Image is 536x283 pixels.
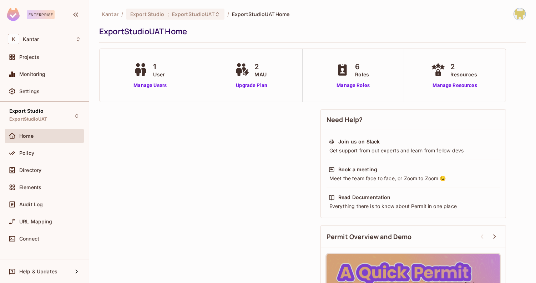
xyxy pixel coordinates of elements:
[334,82,373,89] a: Manage Roles
[172,11,214,17] span: ExportStudioUAT
[19,71,46,77] span: Monitoring
[7,8,20,21] img: SReyMgAAAABJRU5ErkJggg==
[102,11,118,17] span: the active workspace
[227,11,229,17] li: /
[23,36,39,42] span: Workspace: Kantar
[338,138,380,145] div: Join us on Slack
[19,167,41,173] span: Directory
[27,10,55,19] div: Enterprise
[19,54,39,60] span: Projects
[19,133,34,139] span: Home
[130,11,165,17] span: Export Studio
[8,34,19,44] span: K
[232,11,290,17] span: ExportStudioUAT Home
[19,150,34,156] span: Policy
[19,185,41,190] span: Elements
[19,219,52,224] span: URL Mapping
[514,8,526,20] img: Girishankar.VP@kantar.com
[451,71,477,78] span: Resources
[9,116,47,122] span: ExportStudioUAT
[233,82,270,89] a: Upgrade Plan
[153,71,165,78] span: User
[327,232,412,241] span: Permit Overview and Demo
[121,11,123,17] li: /
[355,71,369,78] span: Roles
[167,11,170,17] span: :
[355,61,369,72] span: 6
[19,202,43,207] span: Audit Log
[153,61,165,72] span: 1
[329,147,498,154] div: Get support from out experts and learn from fellow devs
[338,194,391,201] div: Read Documentation
[132,82,168,89] a: Manage Users
[19,269,57,274] span: Help & Updates
[9,108,44,114] span: Export Studio
[327,115,363,124] span: Need Help?
[329,175,498,182] div: Meet the team face to face, or Zoom to Zoom 😉
[338,166,377,173] div: Book a meeting
[255,61,267,72] span: 2
[329,203,498,210] div: Everything there is to know about Permit in one place
[19,89,40,94] span: Settings
[255,71,267,78] span: MAU
[19,236,39,242] span: Connect
[429,82,481,89] a: Manage Resources
[99,26,522,37] div: ExportStudioUAT Home
[451,61,477,72] span: 2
